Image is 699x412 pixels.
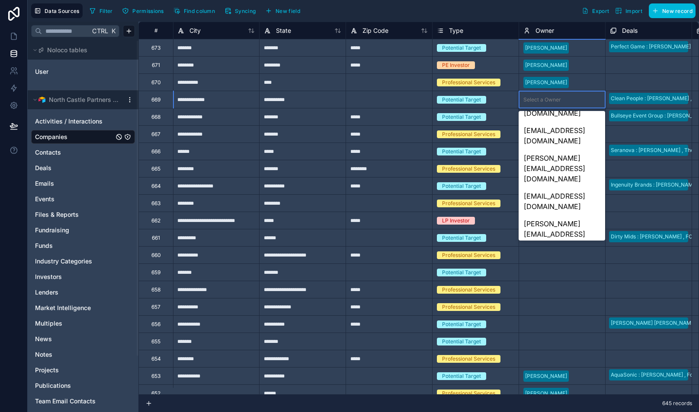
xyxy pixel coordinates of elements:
[31,94,123,106] button: Airtable LogoNorth Castle Partners Portal
[31,254,135,268] div: Industry Categories
[442,251,495,259] div: Professional Services
[442,234,481,242] div: Potential Target
[31,379,135,393] div: Publications
[31,332,135,346] div: News
[35,288,114,297] a: Lenders
[31,317,135,330] div: Multiples
[35,210,114,219] a: Files & Reports
[31,161,135,175] div: Deals
[525,79,567,86] div: [PERSON_NAME]
[221,4,262,17] a: Syncing
[31,348,135,361] div: Notes
[235,8,256,14] span: Syncing
[151,44,160,51] div: 673
[151,79,161,86] div: 670
[31,239,135,253] div: Funds
[170,4,218,17] button: Find column
[145,27,167,34] div: #
[35,133,67,141] span: Companies
[151,200,160,207] div: 663
[119,4,170,17] a: Permissions
[442,200,495,207] div: Professional Services
[151,252,161,259] div: 660
[151,373,160,380] div: 653
[31,363,135,377] div: Projects
[151,321,160,328] div: 656
[151,304,160,311] div: 657
[35,319,62,328] span: Multiples
[189,26,201,35] span: City
[449,26,463,35] span: Type
[645,3,696,18] a: New record
[525,372,567,380] div: [PERSON_NAME]
[442,165,495,173] div: Professional Services
[151,114,160,120] div: 668
[519,122,605,149] div: [EMAIL_ADDRESS][DOMAIN_NAME]
[35,179,54,188] span: Emails
[91,25,109,36] span: Ctrl
[31,394,135,408] div: Team Email Contacts
[99,8,113,14] span: Filter
[662,400,692,407] span: 645 records
[152,62,160,69] div: 671
[442,44,481,52] div: Potential Target
[35,117,103,126] span: Activities / Interactions
[132,8,164,14] span: Permissions
[35,257,92,266] span: Industry Categories
[35,257,114,266] a: Industry Categories
[31,223,135,237] div: Fundraising
[49,95,119,104] span: North Castle Partners Portal
[31,270,135,284] div: Investors
[442,217,470,225] div: LP Investor
[31,65,135,79] div: User
[151,390,160,397] div: 652
[442,182,481,190] div: Potential Target
[35,195,55,203] span: Events
[35,67,48,76] span: User
[592,8,609,14] span: Export
[519,149,605,187] div: [PERSON_NAME][EMAIL_ADDRESS][DOMAIN_NAME]
[151,355,161,362] div: 654
[151,286,160,293] div: 658
[612,3,645,18] button: Import
[151,183,161,190] div: 664
[442,269,481,276] div: Potential Target
[151,165,160,172] div: 665
[519,215,605,253] div: [PERSON_NAME][EMAIL_ADDRESS][DOMAIN_NAME]
[151,269,160,276] div: 659
[35,164,114,172] a: Deals
[45,8,80,14] span: Data Sources
[151,148,160,155] div: 666
[35,241,114,250] a: Funds
[525,61,567,69] div: [PERSON_NAME]
[151,338,160,345] div: 655
[442,390,495,397] div: Professional Services
[442,61,470,69] div: PE Investor
[152,235,160,241] div: 661
[35,366,114,374] a: Projects
[31,114,135,128] div: Activities / Interactions
[622,26,638,35] span: Deals
[35,397,114,406] a: Team Email Contacts
[35,148,114,157] a: Contacts
[442,338,481,345] div: Potential Target
[119,4,167,17] button: Permissions
[38,96,45,103] img: Airtable Logo
[519,187,605,215] div: [EMAIL_ADDRESS][DOMAIN_NAME]
[35,381,71,390] span: Publications
[442,320,481,328] div: Potential Target
[35,226,69,235] span: Fundraising
[525,44,567,52] div: [PERSON_NAME]
[442,79,495,86] div: Professional Services
[523,96,561,103] div: Select a Owner
[35,210,79,219] span: Files & Reports
[35,335,114,343] a: News
[35,179,114,188] a: Emails
[35,350,114,359] a: Notes
[35,133,114,141] a: Companies
[31,146,135,159] div: Contacts
[625,8,642,14] span: Import
[35,241,53,250] span: Funds
[35,288,58,297] span: Lenders
[31,301,135,315] div: Market Intelligence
